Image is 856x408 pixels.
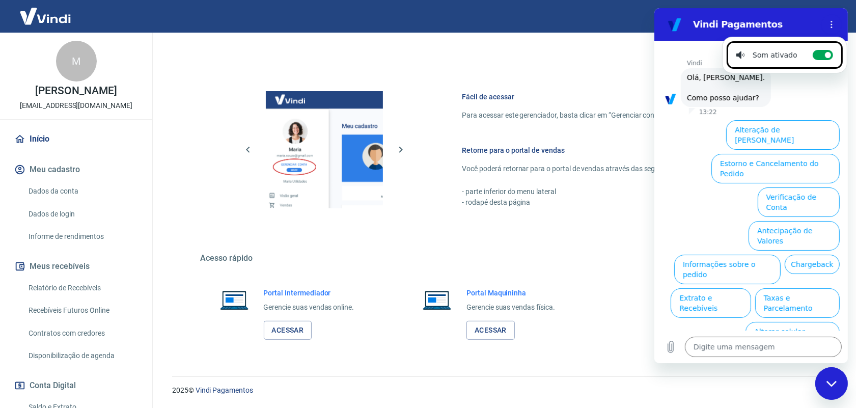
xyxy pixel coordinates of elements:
img: Vindi [12,1,78,32]
button: Conta Digital [12,374,140,397]
a: Início [12,128,140,150]
h6: Portal Intermediador [264,288,354,298]
iframe: Botão para abrir a janela de mensagens, conversa em andamento [815,367,848,400]
a: Dados da conta [24,181,140,202]
iframe: Janela de mensagens [654,8,848,363]
a: Contratos com credores [24,323,140,344]
button: Meus recebíveis [12,255,140,278]
h5: Acesso rápido [201,253,804,263]
h6: Retorne para o portal de vendas [462,145,779,155]
a: Disponibilização de agenda [24,345,140,366]
h6: Portal Maquininha [466,288,555,298]
p: Você poderá retornar para o portal de vendas através das seguintes maneiras: [462,164,779,174]
p: [PERSON_NAME] [35,86,117,96]
a: Acessar [466,321,515,340]
img: Imagem de um notebook aberto [213,288,256,312]
p: Gerencie suas vendas física. [466,302,555,313]
p: - parte inferior do menu lateral [462,186,779,197]
a: Informe de rendimentos [24,226,140,247]
p: [EMAIL_ADDRESS][DOMAIN_NAME] [20,100,132,111]
p: Gerencie suas vendas online. [264,302,354,313]
a: Relatório de Recebíveis [24,278,140,298]
a: Dados de login [24,204,140,225]
p: Para acessar este gerenciador, basta clicar em “Gerenciar conta” no menu lateral do portal de ven... [462,110,779,121]
img: Imagem de um notebook aberto [416,288,458,312]
button: Meu cadastro [12,158,140,181]
p: 2025 © [172,385,832,396]
p: - rodapé desta página [462,197,779,208]
a: Vindi Pagamentos [196,386,253,394]
a: Acessar [264,321,312,340]
a: Recebíveis Futuros Online [24,300,140,321]
button: Sair [807,7,844,26]
h6: Fácil de acessar [462,92,779,102]
img: Imagem da dashboard mostrando o botão de gerenciar conta na sidebar no lado esquerdo [266,91,383,208]
div: M [56,41,97,81]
